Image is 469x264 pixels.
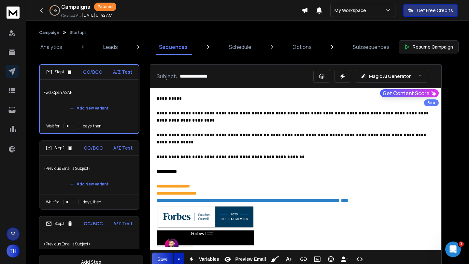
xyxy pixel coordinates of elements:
p: 14 % [52,8,57,12]
img: logo [7,7,20,19]
div: Step 1 [46,69,72,75]
p: [DATE] 01:42 AM [82,13,112,18]
p: days, then [83,199,101,205]
p: Sequences [159,43,188,51]
a: Schedule [225,39,255,55]
p: Wait for [46,199,59,205]
div: Step 3 [46,221,73,227]
a: Analytics [36,39,66,55]
span: Preview Email [234,257,267,262]
div: Beta [424,99,439,106]
p: A/Z Test [113,220,133,227]
button: Magic AI Generator [355,70,428,83]
p: My Workspace [334,7,369,14]
p: CC/BCC [83,69,102,75]
p: Subject: [157,72,177,80]
button: Get Free Credits [403,4,458,17]
p: Schedule [229,43,251,51]
a: Leads [99,39,122,55]
p: CC/BCC [84,145,103,151]
a: Sequences [155,39,192,55]
button: TH [7,244,20,257]
p: Options [292,43,312,51]
p: Leads [103,43,118,51]
p: Startups [70,30,86,35]
span: Variables [198,257,220,262]
p: A/Z Test [113,145,133,151]
p: Magic AI Generator [369,73,411,80]
p: days, then [83,124,102,129]
p: A/Z Test [113,69,132,75]
p: Get Free Credits [417,7,453,14]
p: Created At: [61,13,81,18]
h1: Campaigns [61,3,90,11]
p: Analytics [40,43,62,51]
p: CC/BCC [84,220,103,227]
button: Get Content Score [380,89,439,97]
a: Options [289,39,316,55]
button: Resume Campaign [399,40,459,53]
p: Subsequences [353,43,390,51]
iframe: Intercom live chat [445,242,461,257]
p: Wait for [46,124,60,129]
div: Step 2 [46,145,73,151]
button: Campaign [39,30,59,35]
p: Fwd: Open ASAP [44,83,135,102]
p: <Previous Email's Subject> [43,235,135,253]
li: Step1CC/BCCA/Z TestFwd: Open ASAPAdd New VariantWait fordays, then [39,64,139,134]
div: Paused [94,3,116,11]
a: Subsequences [349,39,393,55]
button: Add New Variant [65,178,114,191]
span: 1 [459,242,464,247]
button: Add New Variant [65,102,114,115]
li: Step2CC/BCCA/Z Test<Previous Email's Subject>Add New VariantWait fordays, then [39,140,139,210]
p: <Previous Email's Subject> [43,159,135,178]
